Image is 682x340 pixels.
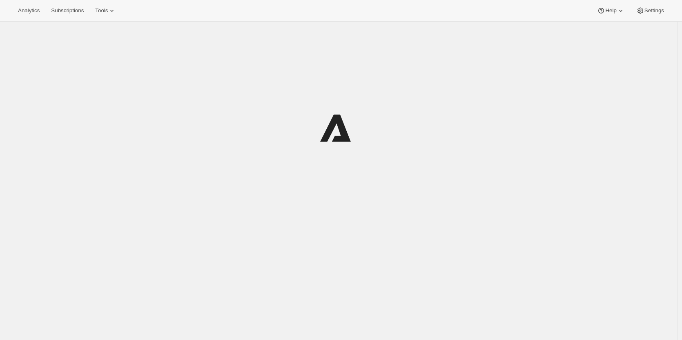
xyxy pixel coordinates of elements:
button: Settings [631,5,669,16]
span: Analytics [18,7,40,14]
span: Help [605,7,616,14]
button: Tools [90,5,121,16]
button: Analytics [13,5,45,16]
span: Settings [644,7,664,14]
span: Tools [95,7,108,14]
button: Help [592,5,629,16]
button: Subscriptions [46,5,89,16]
span: Subscriptions [51,7,84,14]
